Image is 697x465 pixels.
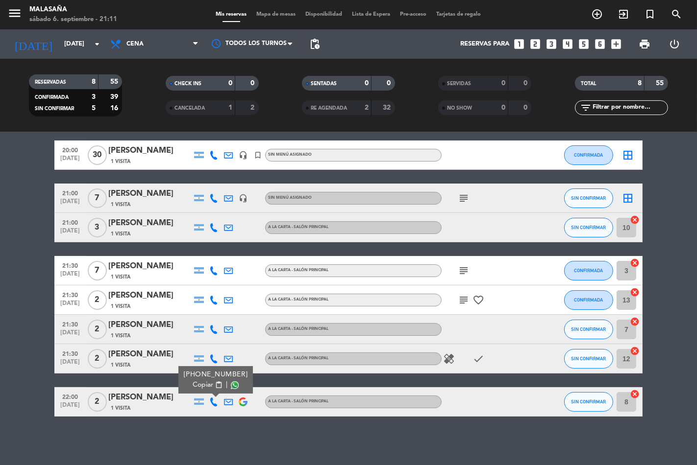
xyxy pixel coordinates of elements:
i: headset_mic [239,194,248,203]
i: looks_4 [561,38,574,50]
button: SIN CONFIRMAR [564,392,613,412]
strong: 32 [383,104,393,111]
i: cancel [630,287,640,297]
strong: 0 [523,80,529,87]
strong: 0 [228,80,232,87]
span: 1 Visita [111,302,130,310]
i: menu [7,6,22,21]
span: SIN CONFIRMAR [572,399,606,404]
i: cancel [630,389,640,399]
strong: 1 [228,104,232,111]
strong: 8 [638,80,642,87]
i: cancel [630,346,640,356]
span: 3 [88,218,107,237]
span: [DATE] [58,198,82,209]
i: looks_one [513,38,525,50]
span: Lista de Espera [348,12,396,17]
button: SIN CONFIRMAR [564,188,613,208]
span: CHECK INS [174,81,201,86]
span: Disponibilidad [301,12,348,17]
span: A LA CARTA - Salón Principal [268,225,328,229]
i: turned_in_not [253,151,262,160]
span: A LA CARTA - Salón Principal [268,356,328,360]
span: A LA CARTA - Salón Principal [268,268,328,272]
i: looks_6 [594,38,606,50]
span: [DATE] [58,359,82,370]
span: print [639,38,650,50]
i: arrow_drop_down [91,38,103,50]
span: 1 Visita [111,230,130,238]
span: pending_actions [309,38,321,50]
div: [PERSON_NAME] [108,319,192,331]
button: CONFIRMADA [564,290,613,310]
strong: 0 [387,80,393,87]
span: 1 Visita [111,404,130,412]
span: Cena [126,41,144,47]
strong: 0 [250,80,256,87]
span: CONFIRMADA [35,95,69,100]
i: turned_in_not [644,8,656,20]
span: RESERVADAS [35,80,66,85]
button: SIN CONFIRMAR [564,349,613,369]
div: [PERSON_NAME] [108,187,192,200]
span: Reservas para [460,40,509,48]
button: CONFIRMADA [564,261,613,280]
button: menu [7,6,22,24]
strong: 0 [501,80,505,87]
span: A LA CARTA - Salón Principal [268,327,328,331]
span: [DATE] [58,329,82,341]
span: SENTADAS [311,81,337,86]
i: subject [458,294,470,306]
span: Pre-acceso [396,12,432,17]
strong: 8 [92,78,96,85]
span: SIN CONFIRMAR [572,195,606,201]
div: [PERSON_NAME] [108,391,192,404]
span: 1 Visita [111,158,130,165]
span: content_paste [215,381,223,389]
i: exit_to_app [618,8,629,20]
strong: 3 [92,93,96,100]
i: subject [458,192,470,204]
i: [DATE] [7,33,59,55]
span: Mis reservas [211,12,252,17]
span: Sin menú asignado [268,153,312,157]
span: [DATE] [58,402,82,413]
span: 21:30 [58,259,82,271]
span: 21:30 [58,318,82,329]
span: SIN CONFIRMAR [572,225,606,230]
span: 30 [88,145,107,165]
i: cancel [630,215,640,225]
strong: 55 [656,80,666,87]
span: 1 Visita [111,332,130,340]
span: 21:00 [58,216,82,228]
div: Malasaña [29,5,117,15]
i: border_all [622,192,634,204]
span: [DATE] [58,228,82,239]
span: 1 Visita [111,201,130,209]
span: RE AGENDADA [311,106,347,111]
span: 1 Visita [111,273,130,281]
strong: 0 [365,80,369,87]
strong: 39 [110,93,120,100]
strong: 5 [92,105,96,112]
span: CONFIRMADA [574,297,603,302]
button: Copiarcontent_paste [193,380,223,390]
div: [PERSON_NAME] [108,260,192,273]
strong: 2 [250,104,256,111]
i: filter_list [580,102,592,114]
span: SIN CONFIRMAR [572,326,606,332]
span: Mapa de mesas [252,12,301,17]
span: 21:30 [58,289,82,300]
span: 2 [88,349,107,369]
strong: 0 [501,104,505,111]
div: [PERSON_NAME] [108,217,192,230]
button: SIN CONFIRMAR [564,218,613,237]
strong: 0 [523,104,529,111]
i: cancel [630,258,640,268]
span: Sin menú asignado [268,196,312,200]
i: add_circle_outline [591,8,603,20]
span: 2 [88,290,107,310]
i: looks_5 [577,38,590,50]
input: Filtrar por nombre... [592,102,668,113]
span: A LA CARTA - Salón Principal [268,399,328,403]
